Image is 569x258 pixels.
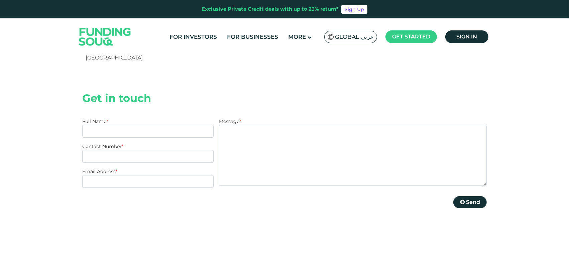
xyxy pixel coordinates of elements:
iframe: reCAPTCHA [219,191,321,217]
a: For Investors [168,31,219,42]
span: Global عربي [335,33,373,41]
a: Sign in [445,30,488,43]
span: Sign in [457,33,477,40]
span: More [289,33,306,40]
h2: Get in touch [82,92,487,105]
img: Logo [72,20,138,54]
div: Exclusive Private Credit deals with up to 23% return* [202,5,339,13]
label: Full Name [82,118,108,124]
label: Contact Number [82,143,123,149]
a: Sign Up [341,5,367,14]
span: Get started [392,33,430,40]
a: For Businesses [226,31,280,42]
img: SA Flag [328,34,334,40]
button: Send [453,196,487,208]
span: Send [466,199,480,205]
label: Email Address [82,168,117,174]
label: Message [219,118,241,124]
